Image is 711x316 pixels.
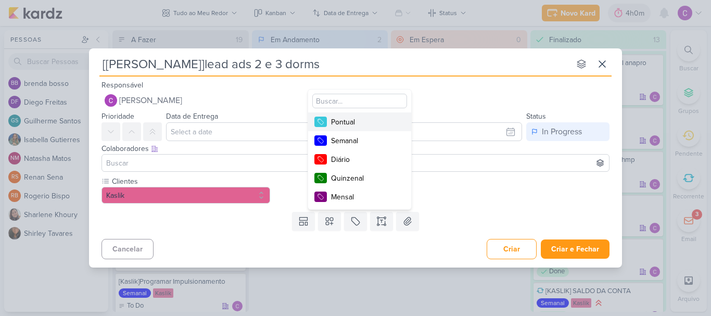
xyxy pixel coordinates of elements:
[119,94,182,107] span: [PERSON_NAME]
[166,112,218,121] label: Data de Entrega
[111,176,270,187] label: Clientes
[331,154,399,165] div: Diário
[526,112,546,121] label: Status
[542,125,582,138] div: In Progress
[331,135,399,146] div: Semanal
[101,81,143,90] label: Responsável
[101,91,610,110] button: [PERSON_NAME]
[308,169,411,187] button: Quinzenal
[308,131,411,150] button: Semanal
[331,192,399,203] div: Mensal
[331,117,399,128] div: Pontual
[166,122,522,141] input: Select a date
[308,112,411,131] button: Pontual
[105,94,117,107] img: Carlos Lima
[101,143,610,154] div: Colaboradores
[101,112,134,121] label: Prioridade
[308,187,411,206] button: Mensal
[526,122,610,141] button: In Progress
[101,239,154,259] button: Cancelar
[101,187,270,204] button: Kaslik
[331,173,399,184] div: Quinzenal
[541,239,610,259] button: Criar e Fechar
[308,150,411,169] button: Diário
[104,157,607,169] input: Buscar
[312,94,407,108] input: Buscar...
[99,55,570,73] input: Kard Sem Título
[487,239,537,259] button: Criar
